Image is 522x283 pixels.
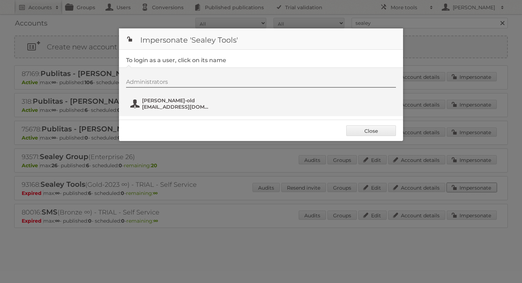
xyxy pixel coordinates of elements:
div: Administrators [126,78,396,88]
legend: To login as a user, click on its name [126,57,226,64]
h1: Impersonate 'Sealey Tools' [119,28,403,50]
a: Close [346,125,396,136]
span: [PERSON_NAME]-old [142,97,211,104]
span: [EMAIL_ADDRESS][DOMAIN_NAME] [142,104,211,110]
button: [PERSON_NAME]-old [EMAIL_ADDRESS][DOMAIN_NAME] [130,97,213,111]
